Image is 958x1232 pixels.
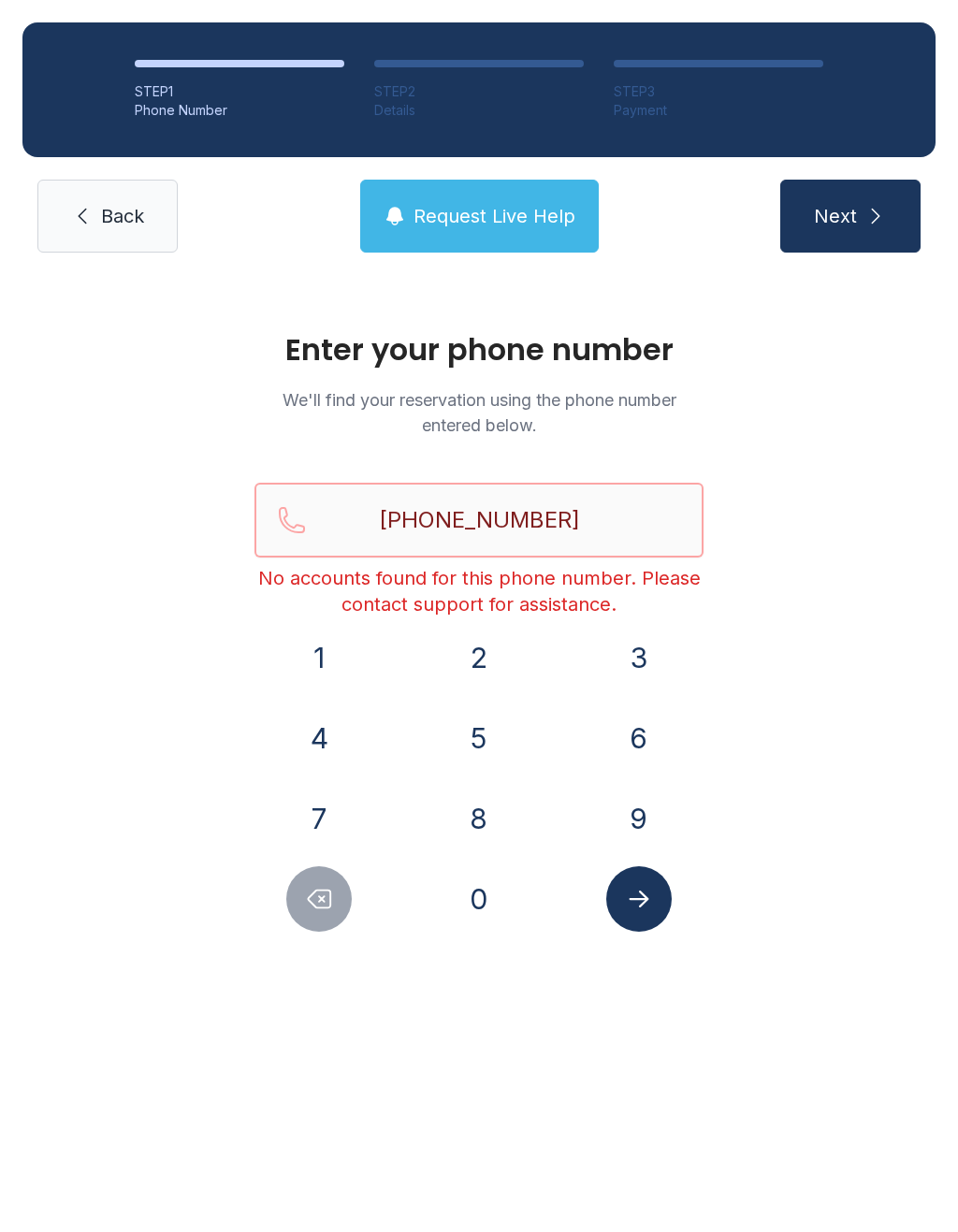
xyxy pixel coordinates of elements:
[254,565,704,617] div: No accounts found for this phone number. Please contact support for assistance.
[814,203,857,229] span: Next
[254,335,704,365] h1: Enter your phone number
[414,203,575,229] span: Request Live Help
[135,101,344,120] div: Phone Number
[254,387,704,438] p: We'll find your reservation using the phone number entered below.
[374,82,584,101] div: STEP 2
[446,786,512,851] button: 8
[606,705,672,771] button: 6
[286,786,352,851] button: 7
[614,101,823,120] div: Payment
[286,866,352,932] button: Delete number
[135,82,344,101] div: STEP 1
[254,483,704,558] input: Reservation phone number
[446,625,512,690] button: 2
[286,625,352,690] button: 1
[606,866,672,932] button: Submit lookup form
[446,866,512,932] button: 0
[101,203,144,229] span: Back
[446,705,512,771] button: 5
[606,625,672,690] button: 3
[286,705,352,771] button: 4
[614,82,823,101] div: STEP 3
[374,101,584,120] div: Details
[606,786,672,851] button: 9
